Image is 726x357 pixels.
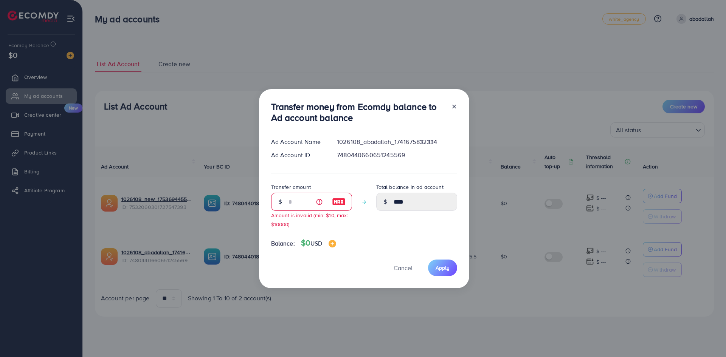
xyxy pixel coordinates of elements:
div: Ad Account Name [265,138,331,146]
button: Apply [428,260,457,276]
span: USD [310,239,322,247]
span: Apply [436,264,450,272]
div: Ad Account ID [265,151,331,159]
div: 1026108_abadallah_1741675832334 [331,138,463,146]
span: Cancel [394,264,413,272]
button: Cancel [384,260,422,276]
label: Total balance in ad account [376,183,444,191]
h4: $0 [301,238,336,248]
h3: Transfer money from Ecomdy balance to Ad account balance [271,101,445,123]
span: Balance: [271,239,295,248]
small: Amount is invalid (min: $10, max: $10000) [271,212,348,227]
img: image [332,197,346,206]
div: 7480440660651245569 [331,151,463,159]
img: image [329,240,336,247]
label: Transfer amount [271,183,311,191]
iframe: Chat [694,323,720,351]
